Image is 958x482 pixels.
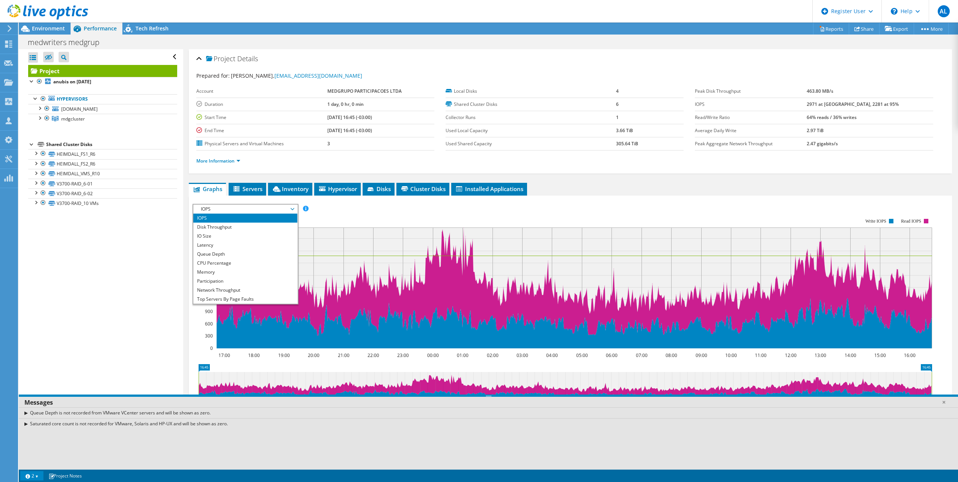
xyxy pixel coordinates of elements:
text: 600 [205,321,213,327]
a: Export [879,23,914,35]
label: Prepared for: [196,72,230,79]
span: Graphs [193,185,222,193]
b: 2.97 TiB [807,127,824,134]
b: 6 [616,101,619,107]
text: 00:00 [427,352,438,358]
a: Hypervisors [28,94,177,104]
a: Share [849,23,880,35]
text: 21:00 [337,352,349,358]
text: Read IOPS [901,218,921,224]
label: End Time [196,127,328,134]
b: anubis on [DATE] [53,78,91,85]
h1: medwriters medgrup [24,38,111,47]
span: Performance [84,25,117,32]
li: CPU Percentage [193,259,297,268]
text: 14:00 [844,352,856,358]
label: Peak Aggregate Network Throughput [695,140,807,148]
b: 3.66 TiB [616,127,633,134]
label: Shared Cluster Disks [446,101,616,108]
div: Queue Depth is not recorded from VMware VCenter servers and will be shown as zero. [19,407,958,418]
span: mdgcluster [61,116,85,122]
b: 305.64 TiB [616,140,638,147]
span: AL [938,5,950,17]
svg: \n [891,8,898,15]
span: Hypervisor [318,185,357,193]
li: Memory [193,268,297,277]
li: Queue Depth [193,250,297,259]
text: 15:00 [874,352,886,358]
div: Shared Cluster Disks [46,140,177,149]
a: HEIMDALL_FS1_R6 [28,149,177,159]
text: 16:00 [904,352,915,358]
a: V3700-RAID_6-01 [28,179,177,188]
a: [EMAIL_ADDRESS][DOMAIN_NAME] [274,72,362,79]
text: 23:00 [397,352,408,358]
text: 09:00 [695,352,707,358]
span: Inventory [272,185,309,193]
text: 03:00 [516,352,528,358]
li: Latency [193,241,297,250]
b: [DATE] 16:45 (-03:00) [327,114,372,120]
label: Peak Disk Throughput [695,87,807,95]
b: 1 [616,114,619,120]
b: 4 [616,88,619,94]
a: Reports [813,23,849,35]
b: 64% reads / 36% writes [807,114,857,120]
label: Used Shared Capacity [446,140,616,148]
li: IO Size [193,232,297,241]
label: Account [196,87,328,95]
li: IOPS [193,214,297,223]
span: Disks [366,185,391,193]
text: 12:00 [785,352,796,358]
text: 11:00 [755,352,766,358]
a: HEIMDALL_FS2_R6 [28,159,177,169]
a: mdgcluster [28,114,177,124]
a: HEIMDALL_VMS_R10 [28,169,177,179]
a: Project [28,65,177,77]
b: [DATE] 16:45 (-03:00) [327,127,372,134]
span: Installed Applications [455,185,523,193]
label: Duration [196,101,328,108]
label: IOPS [695,101,807,108]
text: 13:00 [814,352,826,358]
a: V3700-RAID_10 VMs [28,198,177,208]
text: Write IOPS [865,218,886,224]
b: 1 day, 0 hr, 0 min [327,101,364,107]
text: 17:00 [218,352,230,358]
span: Servers [232,185,262,193]
li: Participation [193,277,297,286]
label: Collector Runs [446,114,616,121]
li: Network Throughput [193,286,297,295]
text: 05:00 [576,352,587,358]
text: 10:00 [725,352,737,358]
a: More Information [196,158,240,164]
text: 02:00 [487,352,498,358]
span: Environment [32,25,65,32]
label: Read/Write Ratio [695,114,807,121]
text: 19:00 [278,352,289,358]
span: Tech Refresh [136,25,169,32]
a: [DOMAIN_NAME] [28,104,177,114]
b: MEDGRUPO PARTICIPACOES LTDA [327,88,402,94]
span: Project [206,55,235,63]
a: V3700-RAID_6-02 [28,188,177,198]
text: 20:00 [307,352,319,358]
b: 2.47 gigabits/s [807,140,838,147]
li: Disk Throughput [193,223,297,232]
label: Local Disks [446,87,616,95]
b: 3 [327,140,330,147]
text: 300 [205,333,213,339]
text: 0 [210,345,213,351]
label: Average Daily Write [695,127,807,134]
a: anubis on [DATE] [28,77,177,87]
label: Physical Servers and Virtual Machines [196,140,328,148]
text: 08:00 [665,352,677,358]
div: Saturated core count is not recorded for VMware, Solaris and HP-UX and will be shown as zero. [19,418,958,429]
b: 463.80 MB/s [807,88,833,94]
a: More [914,23,949,35]
text: 06:00 [606,352,617,358]
span: [DOMAIN_NAME] [61,106,98,112]
span: Cluster Disks [400,185,446,193]
span: [PERSON_NAME], [231,72,362,79]
b: 2971 at [GEOGRAPHIC_DATA], 2281 at 95% [807,101,899,107]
